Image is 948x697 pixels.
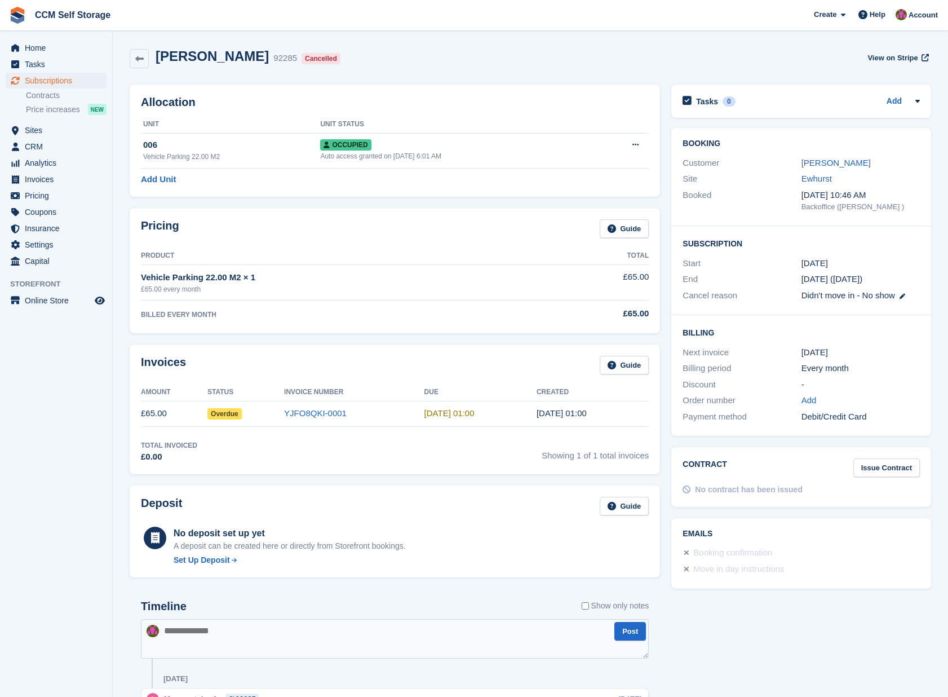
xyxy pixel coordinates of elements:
[683,173,801,186] div: Site
[801,362,920,375] div: Every month
[801,274,863,284] span: [DATE] ([DATE])
[320,116,595,134] th: Unit Status
[582,600,589,612] input: Show only notes
[683,362,801,375] div: Billing period
[6,171,107,187] a: menu
[141,173,176,186] a: Add Unit
[25,139,92,155] span: CRM
[174,540,406,552] p: A deposit can be created here or directly from Storefront bookings.
[6,188,107,204] a: menu
[141,401,207,426] td: £65.00
[6,253,107,269] a: menu
[25,155,92,171] span: Analytics
[141,219,179,238] h2: Pricing
[600,497,649,515] a: Guide
[141,497,182,515] h2: Deposit
[6,204,107,220] a: menu
[10,279,112,290] span: Storefront
[683,458,727,477] h2: Contract
[284,383,424,402] th: Invoice Number
[683,411,801,424] div: Payment method
[683,530,920,539] h2: Emails
[853,458,920,477] a: Issue Contract
[801,411,920,424] div: Debit/Credit Card
[582,600,649,612] label: Show only notes
[600,219,649,238] a: Guide
[25,122,92,138] span: Sites
[683,289,801,302] div: Cancel reason
[693,546,772,560] div: Booking confirmation
[6,237,107,253] a: menu
[555,307,649,320] div: £65.00
[683,237,920,249] h2: Subscription
[683,189,801,213] div: Booked
[6,73,107,89] a: menu
[9,7,26,24] img: stora-icon-8386f47178a22dfd0bd8f6a31ec36ba5ce8667c1dd55bd0f319d3a0aa187defe.svg
[909,10,938,21] span: Account
[143,139,320,152] div: 006
[614,622,646,641] button: Post
[801,346,920,359] div: [DATE]
[537,383,649,402] th: Created
[25,171,92,187] span: Invoices
[887,95,902,108] a: Add
[174,554,406,566] a: Set Up Deposit
[88,104,107,115] div: NEW
[6,155,107,171] a: menu
[141,284,555,294] div: £65.00 every month
[801,290,895,300] span: Didn't move in - No show
[801,189,920,202] div: [DATE] 10:46 AM
[6,40,107,56] a: menu
[801,174,832,183] a: Ewhurst
[683,394,801,407] div: Order number
[6,293,107,308] a: menu
[683,273,801,286] div: End
[141,96,649,109] h2: Allocation
[801,201,920,213] div: Backoffice ([PERSON_NAME] )
[25,73,92,89] span: Subscriptions
[141,451,197,464] div: £0.00
[25,40,92,56] span: Home
[26,90,107,101] a: Contracts
[683,346,801,359] div: Next invoice
[207,408,242,420] span: Overdue
[30,6,115,24] a: CCM Self Storage
[147,625,159,637] img: Tracy St Clair
[801,378,920,391] div: -
[693,563,784,576] div: Move in day instructions
[302,53,340,64] div: Cancelled
[6,220,107,236] a: menu
[537,408,587,418] time: 2025-07-01 00:00:59 UTC
[424,383,537,402] th: Due
[696,96,718,107] h2: Tasks
[870,9,885,20] span: Help
[26,104,80,115] span: Price increases
[25,204,92,220] span: Coupons
[93,294,107,307] a: Preview store
[6,139,107,155] a: menu
[141,440,197,451] div: Total Invoiced
[6,122,107,138] a: menu
[801,158,871,167] a: [PERSON_NAME]
[273,52,297,65] div: 92285
[814,9,836,20] span: Create
[555,247,649,265] th: Total
[141,600,187,613] h2: Timeline
[25,293,92,308] span: Online Store
[542,440,649,464] span: Showing 1 of 1 total invoices
[683,139,920,148] h2: Booking
[896,9,907,20] img: Tracy St Clair
[156,48,269,64] h2: [PERSON_NAME]
[141,383,207,402] th: Amount
[25,237,92,253] span: Settings
[141,356,186,374] h2: Invoices
[801,257,828,270] time: 2025-07-01 00:00:00 UTC
[174,527,406,540] div: No deposit set up yet
[141,116,320,134] th: Unit
[320,151,595,161] div: Auto access granted on [DATE] 6:01 AM
[801,394,817,407] a: Add
[174,554,230,566] div: Set Up Deposit
[25,56,92,72] span: Tasks
[6,56,107,72] a: menu
[863,48,931,67] a: View on Stripe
